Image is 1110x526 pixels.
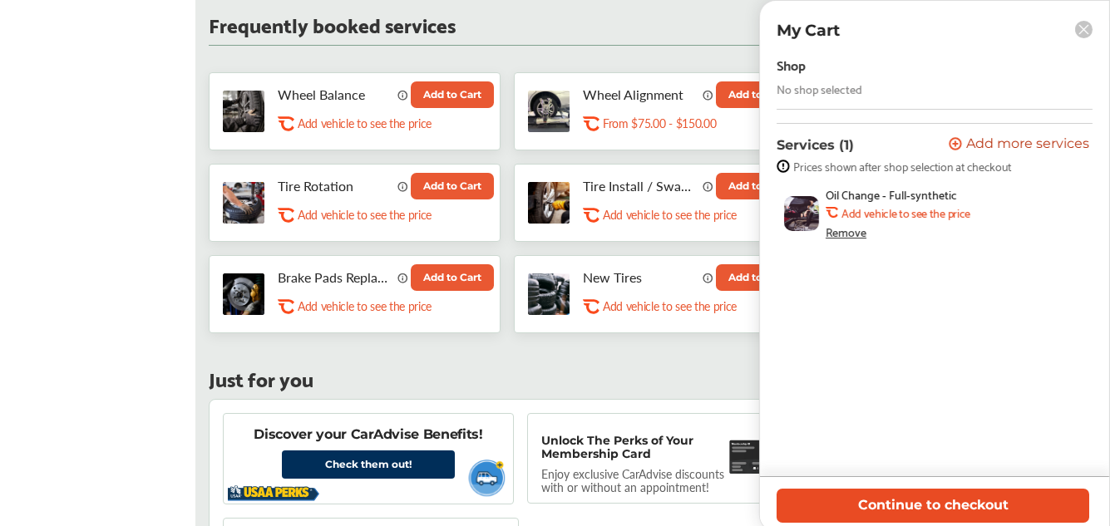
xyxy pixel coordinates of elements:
img: tire-wheel-balance-thumb.jpg [223,91,264,132]
img: brake-pads-replacement-thumb.jpg [223,273,264,315]
p: Just for you [209,370,313,386]
button: Add to Cart [716,173,799,199]
img: info_icon_vector.svg [703,180,714,192]
p: Add vehicle to see the price [298,207,432,223]
p: Enjoy exclusive CarAdvise discounts with or without an appointment! [541,467,741,494]
a: Check them out! [282,450,455,479]
b: Add vehicle to see the price [841,206,970,219]
button: Add to Cart [716,264,799,291]
img: info_icon_vector.svg [397,180,409,192]
button: Continue to checkout [777,489,1089,523]
img: info_icon_vector.svg [397,272,409,283]
span: Oil Change - Full-synthetic [826,188,957,201]
button: Add more services [949,137,1089,153]
p: Tire Install / Swap Tires [583,178,696,194]
p: Add vehicle to see the price [603,207,737,223]
p: Discover your CarAdvise Benefits! [254,425,482,444]
img: badge.f18848ea.svg [758,457,792,489]
p: My Cart [777,21,840,40]
img: info-strock.ef5ea3fe.svg [777,160,790,173]
p: Add vehicle to see the price [603,298,737,314]
img: wheel-alignment-thumb.jpg [528,91,570,132]
p: Tire Rotation [278,178,391,194]
img: maintenance-card.27cfeff5.svg [729,434,783,479]
p: Add vehicle to see the price [298,116,432,131]
img: info_icon_vector.svg [397,89,409,101]
p: Wheel Balance [278,86,391,102]
p: Unlock The Perks of Your Membership Card [541,434,723,460]
img: oil-change-thumb.jpg [784,196,819,231]
div: Shop [777,53,806,76]
p: Wheel Alignment [583,86,696,102]
span: Prices shown after shop selection at checkout [793,160,1011,173]
button: Add to Cart [716,81,799,108]
p: Frequently booked services [209,16,456,32]
div: Remove [826,225,866,238]
img: new-tires-thumb.jpg [528,273,570,315]
button: Add to Cart [411,81,494,108]
p: Add vehicle to see the price [298,298,432,314]
img: usaa-logo.5ee3b997.svg [228,484,319,502]
button: Add to Cart [411,264,494,291]
img: usaa-vehicle.1b55c2f1.svg [461,455,511,500]
p: Services (1) [777,137,854,153]
img: tire-install-swap-tires-thumb.jpg [528,182,570,224]
p: From $75.00 - $150.00 [603,116,716,131]
button: Add to Cart [411,173,494,199]
img: info_icon_vector.svg [703,89,714,101]
a: Add more services [949,137,1093,153]
p: Brake Pads Replacement [278,269,391,285]
span: Add more services [966,137,1089,153]
p: New Tires [583,269,696,285]
div: No shop selected [777,82,862,96]
img: tire-rotation-thumb.jpg [223,182,264,224]
img: info_icon_vector.svg [703,272,714,283]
